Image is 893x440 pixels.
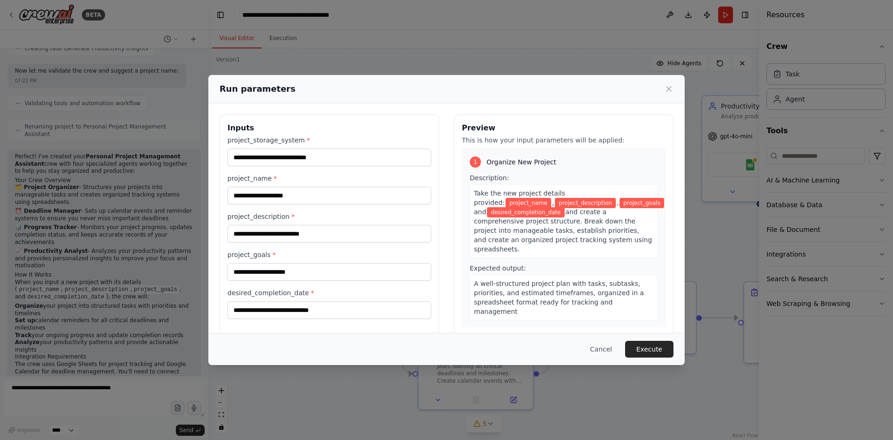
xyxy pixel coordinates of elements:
[487,207,564,217] span: Variable: desired_completion_date
[552,199,554,206] span: ,
[625,341,673,358] button: Execute
[474,280,644,315] span: A well-structured project plan with tasks, subtasks, priorities, and estimated timeframes, organi...
[620,198,664,208] span: Variable: project_goals
[470,174,509,182] span: Description:
[227,250,431,259] label: project_goals
[474,190,565,206] span: Take the new project details provided:
[486,157,556,167] span: Organize New Project
[227,212,431,221] label: project_description
[506,198,551,208] span: Variable: project_name
[474,199,667,216] span: , and
[220,82,295,95] h2: Run parameters
[583,341,620,358] button: Cancel
[227,288,431,298] label: desired_completion_date
[617,199,619,206] span: ,
[462,122,666,134] h3: Preview
[555,198,615,208] span: Variable: project_description
[470,264,526,272] span: Expected output:
[470,156,481,168] div: 1
[227,174,431,183] label: project_name
[462,135,666,145] p: This is how your input parameters will be applied:
[227,135,431,145] label: project_storage_system
[227,122,431,134] h3: Inputs
[474,208,652,253] span: and create a comprehensive project structure. Break down the project into manageable tasks, estab...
